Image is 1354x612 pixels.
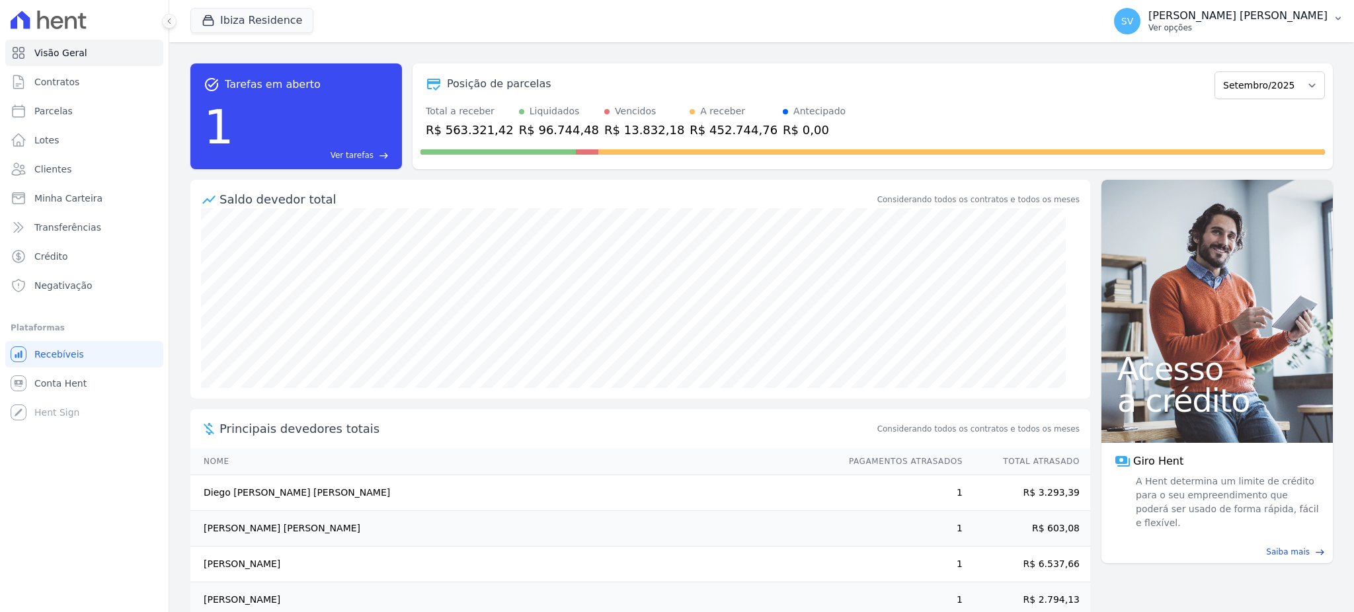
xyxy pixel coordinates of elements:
[5,214,163,241] a: Transferências
[877,423,1080,435] span: Considerando todos os contratos e todos os meses
[5,127,163,153] a: Lotes
[447,76,551,92] div: Posição de parcelas
[34,75,79,89] span: Contratos
[5,156,163,182] a: Clientes
[836,511,963,547] td: 1
[34,104,73,118] span: Parcelas
[1109,546,1325,558] a: Saiba mais east
[225,77,321,93] span: Tarefas em aberto
[963,448,1090,475] th: Total Atrasado
[379,151,389,161] span: east
[5,185,163,211] a: Minha Carteira
[963,475,1090,511] td: R$ 3.293,39
[5,243,163,270] a: Crédito
[836,547,963,582] td: 1
[219,420,875,438] span: Principais devedores totais
[1315,547,1325,557] span: east
[34,250,68,263] span: Crédito
[700,104,745,118] div: A receber
[204,93,234,161] div: 1
[219,190,875,208] div: Saldo devedor total
[34,134,60,147] span: Lotes
[11,320,158,336] div: Plataformas
[34,221,101,234] span: Transferências
[604,121,684,139] div: R$ 13.832,18
[426,121,514,139] div: R$ 563.321,42
[963,547,1090,582] td: R$ 6.537,66
[239,149,389,161] a: Ver tarefas east
[877,194,1080,206] div: Considerando todos os contratos e todos os meses
[793,104,846,118] div: Antecipado
[190,511,836,547] td: [PERSON_NAME] [PERSON_NAME]
[783,121,846,139] div: R$ 0,00
[426,104,514,118] div: Total a receber
[1103,3,1354,40] button: SV [PERSON_NAME] [PERSON_NAME] Ver opções
[34,377,87,390] span: Conta Hent
[34,348,84,361] span: Recebíveis
[204,77,219,93] span: task_alt
[690,121,777,139] div: R$ 452.744,76
[1133,453,1183,469] span: Giro Hent
[1133,475,1320,530] span: A Hent determina um limite de crédito para o seu empreendimento que poderá ser usado de forma ráp...
[5,69,163,95] a: Contratos
[190,8,313,33] button: Ibiza Residence
[190,475,836,511] td: Diego [PERSON_NAME] [PERSON_NAME]
[5,370,163,397] a: Conta Hent
[530,104,580,118] div: Liquidados
[5,98,163,124] a: Parcelas
[190,448,836,475] th: Nome
[1148,9,1328,22] p: [PERSON_NAME] [PERSON_NAME]
[963,511,1090,547] td: R$ 603,08
[5,272,163,299] a: Negativação
[5,341,163,367] a: Recebíveis
[331,149,374,161] span: Ver tarefas
[34,46,87,59] span: Visão Geral
[190,547,836,582] td: [PERSON_NAME]
[1266,546,1310,558] span: Saiba mais
[1121,17,1133,26] span: SV
[5,40,163,66] a: Visão Geral
[519,121,599,139] div: R$ 96.744,48
[34,163,71,176] span: Clientes
[615,104,656,118] div: Vencidos
[34,192,102,205] span: Minha Carteira
[1117,385,1317,416] span: a crédito
[836,475,963,511] td: 1
[1117,353,1317,385] span: Acesso
[1148,22,1328,33] p: Ver opções
[34,279,93,292] span: Negativação
[836,448,963,475] th: Pagamentos Atrasados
